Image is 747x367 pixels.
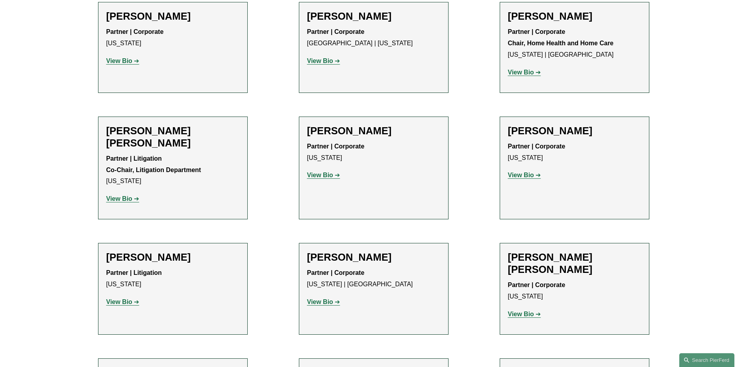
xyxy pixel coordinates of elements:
[508,28,565,35] strong: Partner | Corporate
[307,172,340,178] a: View Bio
[106,10,239,22] h2: [PERSON_NAME]
[106,267,239,290] p: [US_STATE]
[106,298,139,305] a: View Bio
[508,141,641,164] p: [US_STATE]
[508,26,641,60] p: [US_STATE] | [GEOGRAPHIC_DATA]
[307,57,340,64] a: View Bio
[508,251,641,276] h2: [PERSON_NAME] [PERSON_NAME]
[307,28,365,35] strong: Partner | Corporate
[307,298,333,305] strong: View Bio
[508,282,565,288] strong: Partner | Corporate
[508,125,641,137] h2: [PERSON_NAME]
[106,195,139,202] a: View Bio
[307,298,340,305] a: View Bio
[679,353,734,367] a: Search this site
[106,57,132,64] strong: View Bio
[508,40,614,46] strong: Chair, Home Health and Home Care
[106,153,239,187] p: [US_STATE]
[508,10,641,22] h2: [PERSON_NAME]
[106,57,139,64] a: View Bio
[106,298,132,305] strong: View Bio
[307,125,440,137] h2: [PERSON_NAME]
[106,269,162,276] strong: Partner | Litigation
[307,172,333,178] strong: View Bio
[307,251,440,263] h2: [PERSON_NAME]
[106,28,164,35] strong: Partner | Corporate
[508,172,541,178] a: View Bio
[307,10,440,22] h2: [PERSON_NAME]
[508,311,541,317] a: View Bio
[307,141,440,164] p: [US_STATE]
[106,125,239,149] h2: [PERSON_NAME] [PERSON_NAME]
[508,143,565,150] strong: Partner | Corporate
[106,251,239,263] h2: [PERSON_NAME]
[307,26,440,49] p: [GEOGRAPHIC_DATA] | [US_STATE]
[307,143,365,150] strong: Partner | Corporate
[508,311,534,317] strong: View Bio
[508,280,641,302] p: [US_STATE]
[508,69,534,76] strong: View Bio
[106,26,239,49] p: [US_STATE]
[307,269,365,276] strong: Partner | Corporate
[307,267,440,290] p: [US_STATE] | [GEOGRAPHIC_DATA]
[106,155,201,173] strong: Partner | Litigation Co-Chair, Litigation Department
[508,172,534,178] strong: View Bio
[307,57,333,64] strong: View Bio
[508,69,541,76] a: View Bio
[106,195,132,202] strong: View Bio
